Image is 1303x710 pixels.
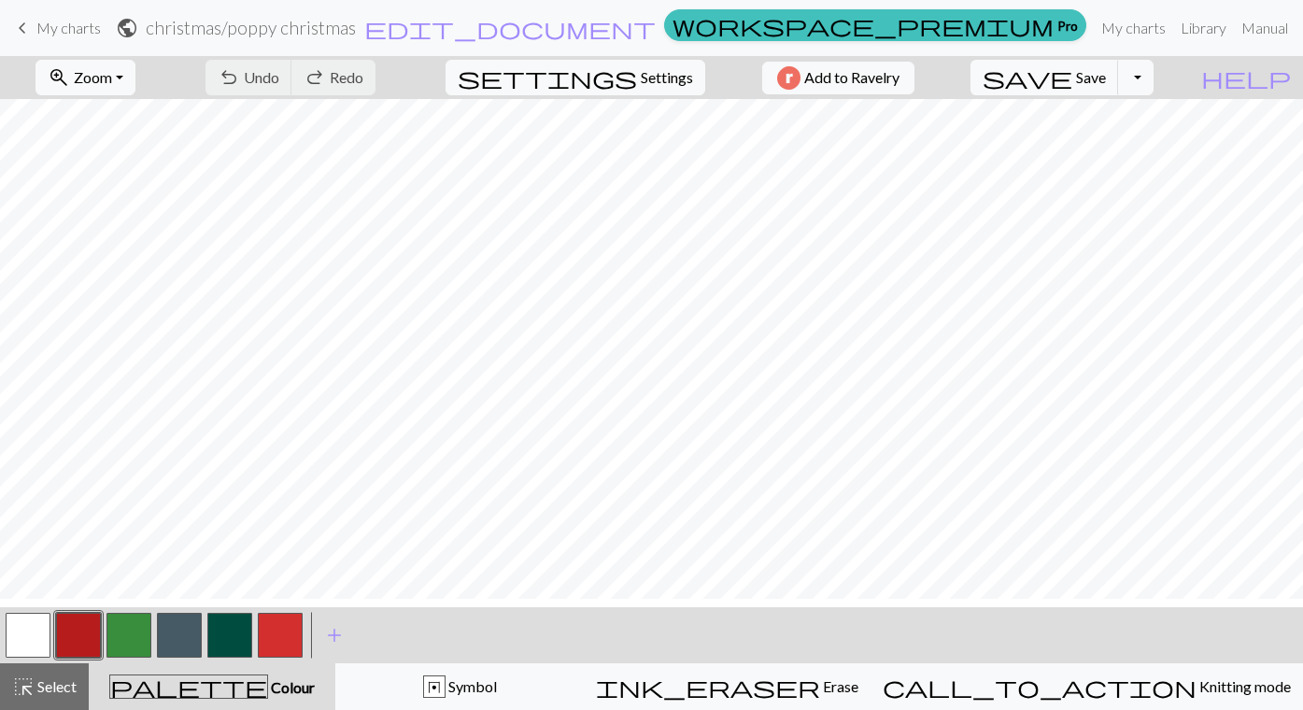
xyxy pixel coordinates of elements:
a: My charts [1094,9,1173,47]
span: Add to Ravelry [804,66,899,90]
span: settings [458,64,637,91]
span: Select [35,677,77,695]
button: Knitting mode [871,663,1303,710]
span: edit_document [364,15,656,41]
button: y Symbol [335,663,584,710]
span: zoom_in [48,64,70,91]
a: Manual [1234,9,1296,47]
span: Colour [268,678,315,696]
button: Colour [89,663,335,710]
a: My charts [11,12,101,44]
span: ink_eraser [596,674,820,700]
img: Ravelry [777,66,800,90]
h2: christmas / poppy christmas [146,17,356,38]
a: Pro [664,9,1086,41]
span: Settings [641,66,693,89]
span: workspace_premium [673,12,1054,38]
button: Save [970,60,1119,95]
span: Erase [820,677,858,695]
span: Save [1076,68,1106,86]
span: help [1201,64,1291,91]
button: Add to Ravelry [762,62,914,94]
span: keyboard_arrow_left [11,15,34,41]
span: palette [110,674,267,700]
button: SettingsSettings [446,60,705,95]
span: save [983,64,1072,91]
button: Erase [584,663,871,710]
span: Zoom [74,68,112,86]
span: Symbol [446,677,497,695]
span: My charts [36,19,101,36]
a: Library [1173,9,1234,47]
span: add [323,622,346,648]
button: Zoom [35,60,135,95]
span: public [116,15,138,41]
span: highlight_alt [12,674,35,700]
i: Settings [458,66,637,89]
span: call_to_action [883,674,1197,700]
div: y [424,676,445,699]
span: Knitting mode [1197,677,1291,695]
